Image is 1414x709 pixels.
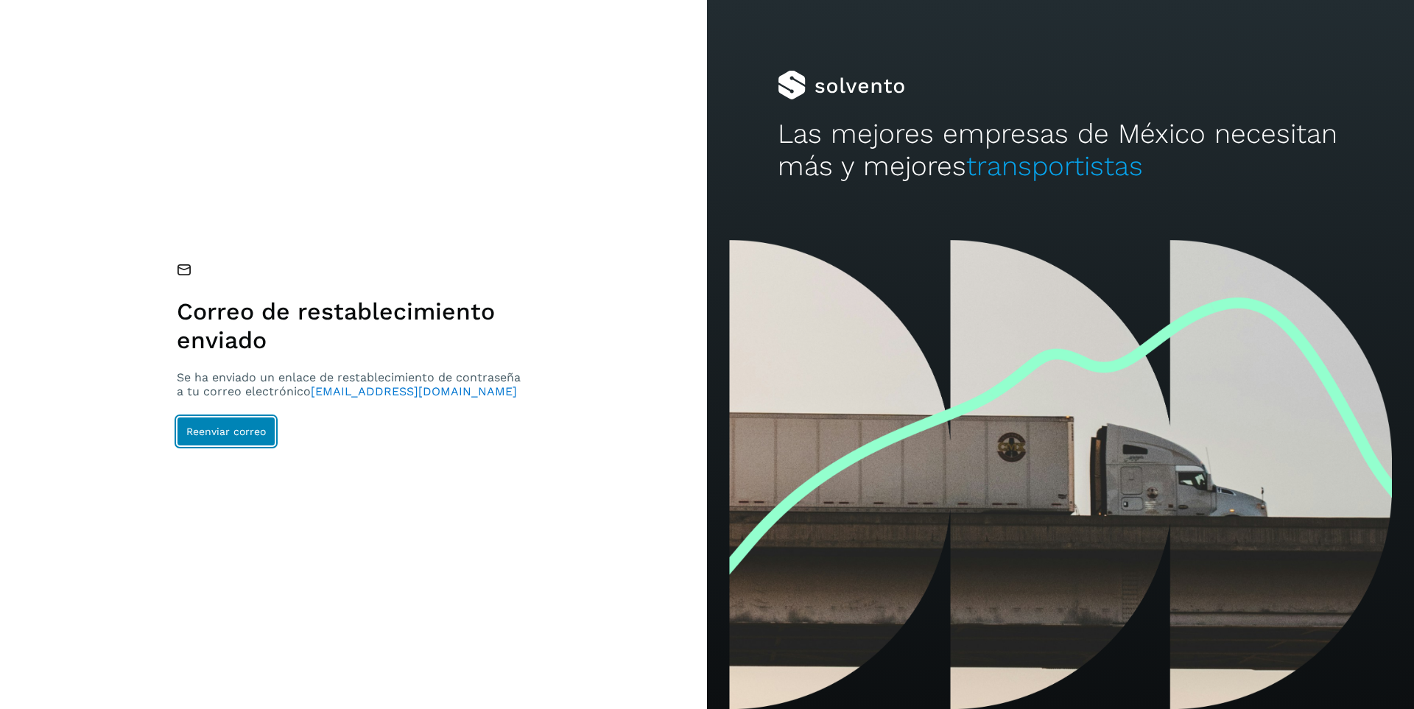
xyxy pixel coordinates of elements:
span: [EMAIL_ADDRESS][DOMAIN_NAME] [311,384,517,398]
span: Reenviar correo [186,426,266,437]
h1: Correo de restablecimiento enviado [177,297,527,354]
p: Se ha enviado un enlace de restablecimiento de contraseña a tu correo electrónico [177,370,527,398]
span: transportistas [966,150,1143,182]
h2: Las mejores empresas de México necesitan más y mejores [778,118,1343,183]
button: Reenviar correo [177,417,275,446]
